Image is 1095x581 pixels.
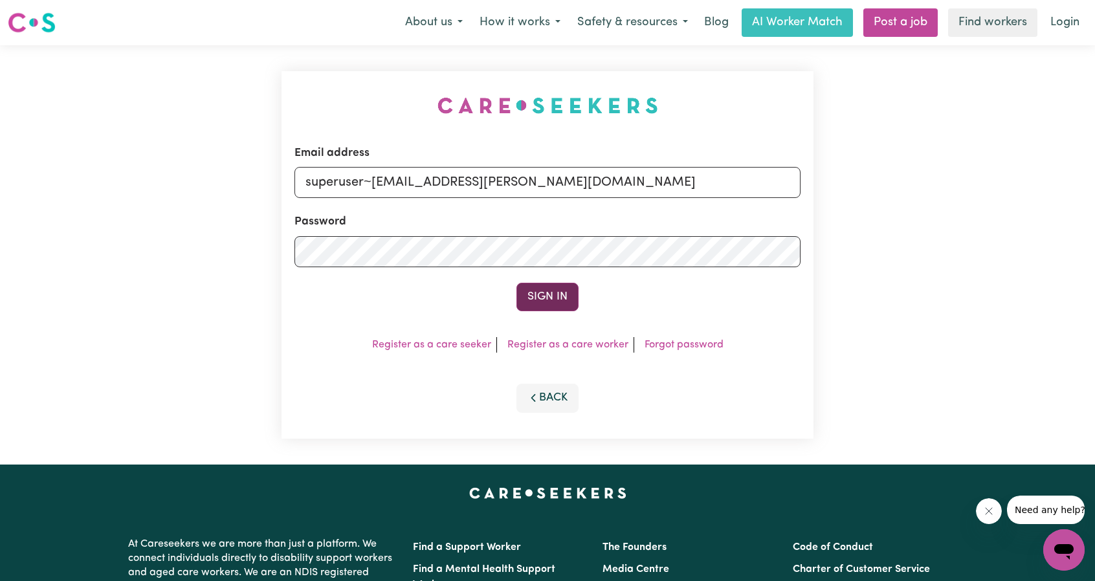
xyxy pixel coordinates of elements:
label: Email address [294,145,370,162]
a: Find workers [948,8,1037,37]
button: How it works [471,9,569,36]
a: AI Worker Match [742,8,853,37]
span: Need any help? [8,9,78,19]
button: About us [397,9,471,36]
label: Password [294,214,346,230]
iframe: Close message [976,498,1002,524]
iframe: Button to launch messaging window [1043,529,1085,571]
button: Sign In [516,283,579,311]
a: Blog [696,8,736,37]
a: Charter of Customer Service [793,564,930,575]
a: Find a Support Worker [413,542,521,553]
iframe: Message from company [1007,496,1085,524]
a: Code of Conduct [793,542,873,553]
img: Careseekers logo [8,11,56,34]
a: The Founders [603,542,667,553]
input: Email address [294,167,801,198]
a: Careseekers home page [469,488,626,498]
a: Login [1043,8,1087,37]
a: Register as a care worker [507,340,628,350]
button: Back [516,384,579,412]
a: Register as a care seeker [372,340,491,350]
a: Forgot password [645,340,724,350]
a: Post a job [863,8,938,37]
a: Careseekers logo [8,8,56,38]
button: Safety & resources [569,9,696,36]
a: Media Centre [603,564,669,575]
